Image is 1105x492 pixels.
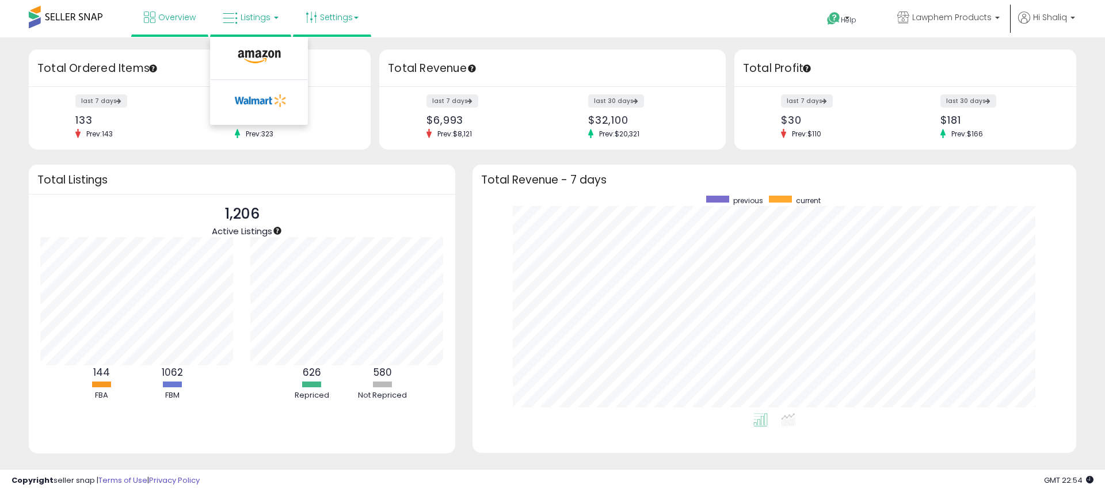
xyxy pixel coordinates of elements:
span: Prev: 323 [240,129,279,139]
span: Prev: 143 [81,129,119,139]
div: FBA [67,390,136,401]
div: seller snap | | [12,475,200,486]
div: $30 [781,114,897,126]
div: $32,100 [588,114,706,126]
span: current [796,196,821,205]
div: $181 [940,114,1056,126]
b: 144 [93,365,110,379]
label: last 30 days [940,94,996,108]
span: Lawphem Products [912,12,992,23]
span: Overview [158,12,196,23]
div: Tooltip anchor [467,63,477,74]
span: Prev: $8,121 [432,129,478,139]
h3: Total Revenue [388,60,717,77]
span: Help [841,15,856,25]
a: Terms of Use [98,475,147,486]
div: 594 [235,114,350,126]
h3: Total Ordered Items [37,60,362,77]
label: last 7 days [426,94,478,108]
b: 1062 [162,365,183,379]
span: 2025-08-11 22:54 GMT [1044,475,1093,486]
h3: Total Profit [743,60,1068,77]
div: Tooltip anchor [272,226,283,236]
div: $6,993 [426,114,544,126]
span: Prev: $20,321 [593,129,645,139]
div: Not Repriced [348,390,417,401]
div: 133 [75,114,191,126]
label: last 30 days [588,94,644,108]
span: Prev: $110 [786,129,827,139]
div: FBM [138,390,207,401]
i: Get Help [826,12,841,26]
span: Active Listings [212,225,272,237]
a: Hi Shaliq [1018,12,1075,37]
label: last 7 days [75,94,127,108]
a: Help [818,3,879,37]
span: previous [733,196,763,205]
h3: Total Listings [37,176,447,184]
div: Repriced [277,390,346,401]
a: Privacy Policy [149,475,200,486]
strong: Copyright [12,475,54,486]
h3: Total Revenue - 7 days [481,176,1068,184]
div: Tooltip anchor [148,63,158,74]
span: Listings [241,12,270,23]
p: 1,206 [212,203,272,225]
span: Hi Shaliq [1033,12,1067,23]
div: Tooltip anchor [802,63,812,74]
b: 626 [303,365,321,379]
span: Prev: $166 [946,129,989,139]
b: 580 [374,365,392,379]
label: last 7 days [781,94,833,108]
